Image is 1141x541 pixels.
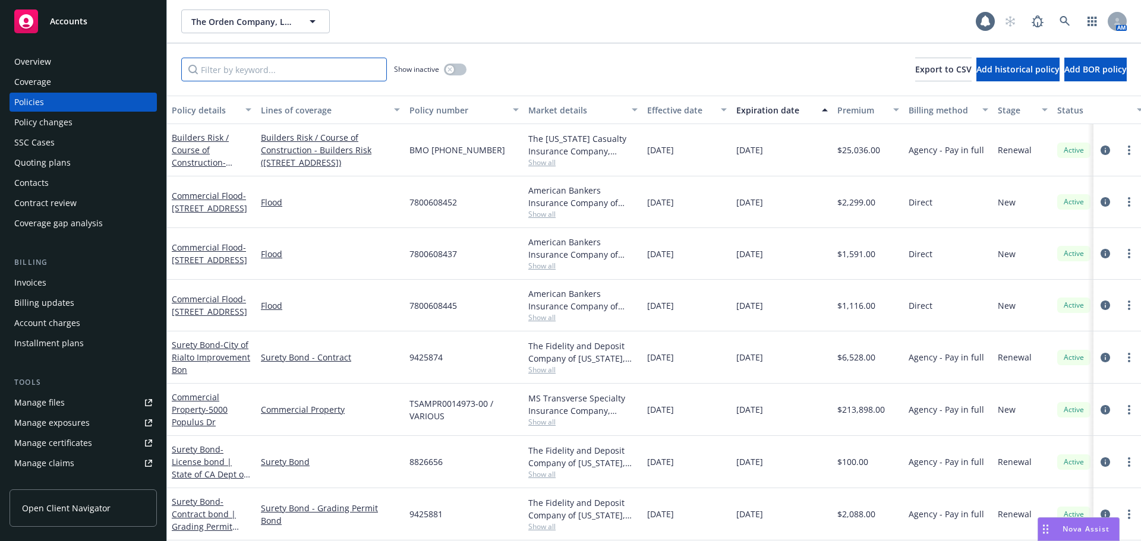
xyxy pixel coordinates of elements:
[1038,518,1053,540] div: Drag to move
[528,287,638,312] div: American Bankers Insurance Company of [US_STATE], Assurant
[1062,300,1086,311] span: Active
[998,299,1016,312] span: New
[14,413,90,432] div: Manage exposures
[1098,195,1112,209] a: circleInformation
[837,508,875,520] span: $2,088.00
[528,104,625,116] div: Market details
[10,93,157,112] a: Policies
[1098,455,1112,469] a: circleInformation
[1062,457,1086,467] span: Active
[647,351,674,363] span: [DATE]
[405,96,524,124] button: Policy number
[409,104,506,116] div: Policy number
[976,64,1060,75] span: Add historical policy
[50,17,87,26] span: Accounts
[1098,298,1112,312] a: circleInformation
[1122,507,1136,521] a: more
[10,377,157,388] div: Tools
[1098,507,1112,521] a: circleInformation
[998,104,1035,116] div: Stage
[647,104,714,116] div: Effective date
[10,393,157,412] a: Manage files
[10,334,157,353] a: Installment plans
[998,455,1032,468] span: Renewal
[261,455,400,468] a: Surety Bond
[1098,403,1112,417] a: circleInformation
[409,299,457,312] span: 7800608445
[909,403,984,416] span: Agency - Pay in full
[909,299,932,312] span: Direct
[10,293,157,312] a: Billing updates
[736,299,763,312] span: [DATE]
[1122,455,1136,469] a: more
[10,257,157,268] div: Billing
[181,58,387,81] input: Filter by keyword...
[528,157,638,167] span: Show all
[14,113,73,132] div: Policy changes
[909,455,984,468] span: Agency - Pay in full
[1057,104,1130,116] div: Status
[528,392,638,417] div: MS Transverse Specialty Insurance Company, Transverse Insurance Company, Amwins
[14,133,55,152] div: SSC Cases
[647,299,674,312] span: [DATE]
[10,454,157,473] a: Manage claims
[528,469,638,479] span: Show all
[909,104,975,116] div: Billing method
[409,455,443,468] span: 8826656
[1026,10,1049,33] a: Report a Bug
[172,293,247,317] a: Commercial Flood
[528,261,638,271] span: Show all
[528,496,638,521] div: The Fidelity and Deposit Company of [US_STATE], Zurich Insurance Group
[1080,10,1104,33] a: Switch app
[736,455,763,468] span: [DATE]
[10,474,157,493] a: Manage BORs
[10,214,157,233] a: Coverage gap analysis
[1062,352,1086,363] span: Active
[837,299,875,312] span: $1,116.00
[909,196,932,208] span: Direct
[915,64,972,75] span: Export to CSV
[10,413,157,432] span: Manage exposures
[261,351,400,363] a: Surety Bond - Contract
[261,502,400,527] a: Surety Bond - Grading Permit Bond
[528,365,638,375] span: Show all
[261,104,387,116] div: Lines of coverage
[172,339,250,375] a: Surety Bond
[14,293,74,312] div: Billing updates
[409,397,519,422] span: TSAMPR0014973-00 / VARIOUS
[409,508,443,520] span: 9425881
[993,96,1052,124] button: Stage
[1098,143,1112,157] a: circleInformation
[1062,404,1086,415] span: Active
[191,15,294,28] span: The Orden Company, LLC
[647,248,674,260] span: [DATE]
[409,196,457,208] span: 7800608452
[524,96,642,124] button: Market details
[1098,246,1112,261] a: circleInformation
[22,502,111,514] span: Open Client Navigator
[909,248,932,260] span: Direct
[528,521,638,531] span: Show all
[837,403,885,416] span: $213,898.00
[833,96,904,124] button: Premium
[909,508,984,520] span: Agency - Pay in full
[647,196,674,208] span: [DATE]
[14,454,74,473] div: Manage claims
[1062,145,1086,156] span: Active
[14,214,103,233] div: Coverage gap analysis
[736,196,763,208] span: [DATE]
[1064,58,1127,81] button: Add BOR policy
[14,93,44,112] div: Policies
[998,403,1016,416] span: New
[261,248,400,260] a: Flood
[528,209,638,219] span: Show all
[1062,509,1086,520] span: Active
[14,393,65,412] div: Manage files
[172,339,250,375] span: - City of Rialto Improvement Bon
[528,417,638,427] span: Show all
[14,72,51,91] div: Coverage
[528,340,638,365] div: The Fidelity and Deposit Company of [US_STATE], Zurich Insurance Group
[261,131,400,169] a: Builders Risk / Course of Construction - Builders Risk ([STREET_ADDRESS])
[647,144,674,156] span: [DATE]
[909,351,984,363] span: Agency - Pay in full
